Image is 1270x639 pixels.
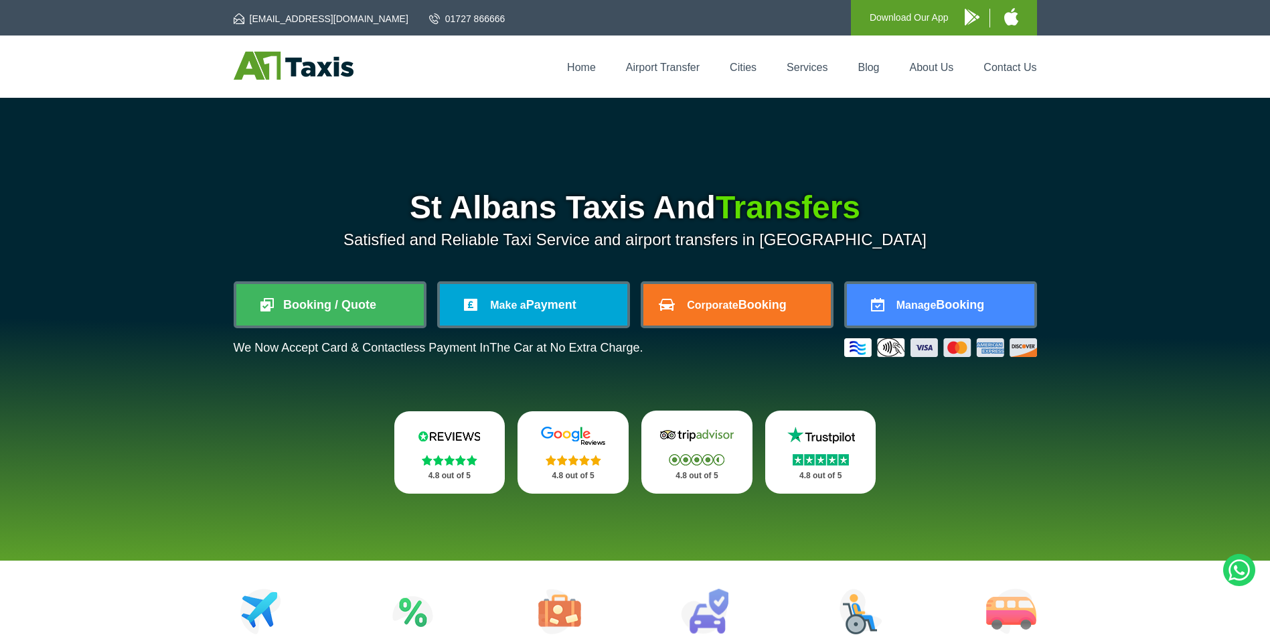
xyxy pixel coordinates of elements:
[681,589,728,634] img: Car Rental
[409,426,489,446] img: Reviews.io
[546,455,601,466] img: Stars
[986,589,1036,634] img: Minibus
[687,299,738,311] span: Corporate
[730,62,757,73] a: Cities
[896,299,937,311] span: Manage
[490,299,526,311] span: Make a
[626,62,700,73] a: Airport Transfer
[787,62,827,73] a: Services
[392,589,433,634] img: Attractions
[847,284,1034,326] a: ManageBooking
[870,9,949,26] p: Download Our App
[234,230,1037,249] p: Satisfied and Reliable Taxi Service and airport transfers in [GEOGRAPHIC_DATA]
[780,468,862,484] p: 4.8 out of 5
[643,284,831,326] a: CorporateBooking
[716,190,860,225] span: Transfers
[489,341,643,354] span: The Car at No Extra Charge.
[641,411,752,494] a: Tripadvisor Stars 4.8 out of 5
[234,192,1037,224] h1: St Albans Taxis And
[236,284,424,326] a: Booking / Quote
[538,589,581,634] img: Tours
[656,468,738,484] p: 4.8 out of 5
[394,411,505,494] a: Reviews.io Stars 4.8 out of 5
[983,62,1036,73] a: Contact Us
[234,341,643,355] p: We Now Accept Card & Contactless Payment In
[765,411,876,494] a: Trustpilot Stars 4.8 out of 5
[793,454,849,466] img: Stars
[1004,8,1018,25] img: A1 Taxis iPhone App
[234,12,408,25] a: [EMAIL_ADDRESS][DOMAIN_NAME]
[844,338,1037,357] img: Credit And Debit Cards
[422,455,477,466] img: Stars
[910,62,954,73] a: About Us
[429,12,505,25] a: 01727 866666
[781,425,861,445] img: Trustpilot
[858,62,879,73] a: Blog
[669,454,724,466] img: Stars
[240,589,281,634] img: Airport Transfers
[533,426,613,446] img: Google
[409,468,491,484] p: 4.8 out of 5
[840,589,882,634] img: Wheelchair
[965,9,979,25] img: A1 Taxis Android App
[234,52,353,80] img: A1 Taxis St Albans LTD
[657,425,737,445] img: Tripadvisor
[440,284,627,326] a: Make aPayment
[532,468,614,484] p: 4.8 out of 5
[567,62,596,73] a: Home
[518,411,629,494] a: Google Stars 4.8 out of 5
